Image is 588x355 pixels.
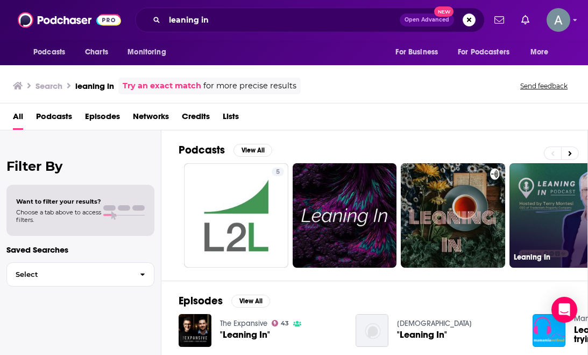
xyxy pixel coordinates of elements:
a: The Expansive [220,319,267,328]
button: Select [6,262,154,287]
span: For Podcasters [458,45,509,60]
span: For Business [395,45,438,60]
a: "Leaning In" [397,330,447,339]
span: 43 [281,321,289,326]
span: 5 [276,167,280,178]
span: Logged in as aseymour [547,8,570,32]
span: Charts [85,45,108,60]
button: View All [233,144,272,157]
a: 43 [272,320,289,326]
button: Show profile menu [547,8,570,32]
button: View All [231,295,270,308]
img: Podchaser - Follow, Share and Rate Podcasts [18,10,121,30]
a: "Leaning In" [220,330,270,339]
span: for more precise results [203,80,296,92]
a: EpisodesView All [179,294,270,308]
input: Search podcasts, credits, & more... [165,11,400,29]
button: open menu [388,42,451,62]
a: Podcasts [36,108,72,130]
span: Want to filter your results? [16,198,101,205]
a: Metro Church [397,319,472,328]
img: Leaning In, Leaning Out and trying not to throw up. [533,314,565,347]
img: User Profile [547,8,570,32]
a: Lists [223,108,239,130]
h2: Episodes [179,294,223,308]
h3: leaning in [75,81,114,91]
button: open menu [120,42,180,62]
button: open menu [523,42,562,62]
h2: Filter By [6,158,154,174]
button: Open AdvancedNew [400,13,454,26]
div: Search podcasts, credits, & more... [135,8,485,32]
button: Send feedback [517,81,571,91]
span: Monitoring [127,45,166,60]
span: Open Advanced [405,17,449,23]
span: New [434,6,454,17]
h2: Podcasts [179,143,225,157]
button: open menu [451,42,525,62]
a: Episodes [85,108,120,130]
span: Select [7,271,131,278]
a: 5 [272,168,284,176]
a: All [13,108,23,130]
a: Show notifications dropdown [517,11,534,29]
a: Try an exact match [123,80,201,92]
img: "Leaning In" [179,314,211,347]
a: Charts [78,42,115,62]
button: open menu [26,42,79,62]
a: 5 [184,163,288,268]
h3: Search [36,81,62,91]
a: Show notifications dropdown [490,11,508,29]
a: PodcastsView All [179,143,272,157]
a: Networks [133,108,169,130]
span: Choose a tab above to access filters. [16,208,101,224]
a: Credits [182,108,210,130]
p: Saved Searches [6,245,154,255]
span: Podcasts [33,45,65,60]
span: More [530,45,549,60]
div: Open Intercom Messenger [551,297,577,323]
img: "Leaning In" [356,314,388,347]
